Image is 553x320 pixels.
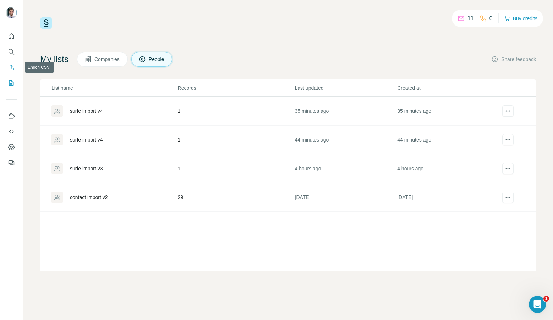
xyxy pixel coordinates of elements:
[51,84,177,92] p: List name
[178,84,294,92] p: Records
[295,126,397,154] td: 44 minutes ago
[489,14,493,23] p: 0
[70,194,108,201] div: contact import v2
[397,97,499,126] td: 35 minutes ago
[177,154,295,183] td: 1
[94,56,120,63] span: Companies
[502,192,514,203] button: actions
[397,126,499,154] td: 44 minutes ago
[397,154,499,183] td: 4 hours ago
[295,183,397,212] td: [DATE]
[177,126,295,154] td: 1
[295,154,397,183] td: 4 hours ago
[397,183,499,212] td: [DATE]
[6,45,17,58] button: Search
[70,136,103,143] div: surfe import v4
[397,84,499,92] p: Created at
[149,56,165,63] span: People
[40,17,52,29] img: Surfe Logo
[502,105,514,117] button: actions
[6,77,17,89] button: My lists
[502,134,514,145] button: actions
[295,97,397,126] td: 35 minutes ago
[70,165,103,172] div: surfe import v3
[502,163,514,174] button: actions
[40,54,69,65] h4: My lists
[6,110,17,122] button: Use Surfe on LinkedIn
[6,125,17,138] button: Use Surfe API
[177,97,295,126] td: 1
[491,56,536,63] button: Share feedback
[6,141,17,154] button: Dashboard
[70,107,103,115] div: surfe import v4
[543,296,549,302] span: 1
[504,13,537,23] button: Buy credits
[6,156,17,169] button: Feedback
[6,30,17,43] button: Quick start
[177,183,295,212] td: 29
[467,14,474,23] p: 11
[6,61,17,74] button: Enrich CSV
[295,84,397,92] p: Last updated
[529,296,546,313] iframe: Intercom live chat
[6,7,17,18] img: Avatar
